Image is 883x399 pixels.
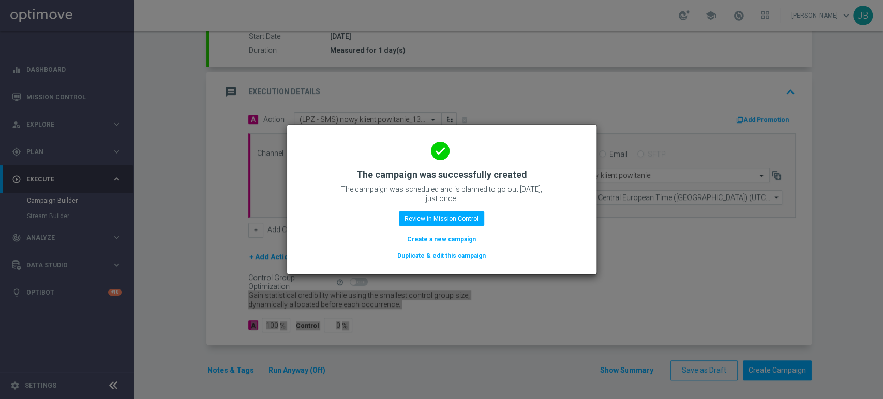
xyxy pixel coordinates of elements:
[396,250,487,262] button: Duplicate & edit this campaign
[406,234,477,245] button: Create a new campaign
[431,142,450,160] i: done
[356,168,527,181] h2: The campaign was successfully created
[399,211,484,226] button: Review in Mission Control
[338,185,545,203] p: The campaign was scheduled and is planned to go out [DATE], just once.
